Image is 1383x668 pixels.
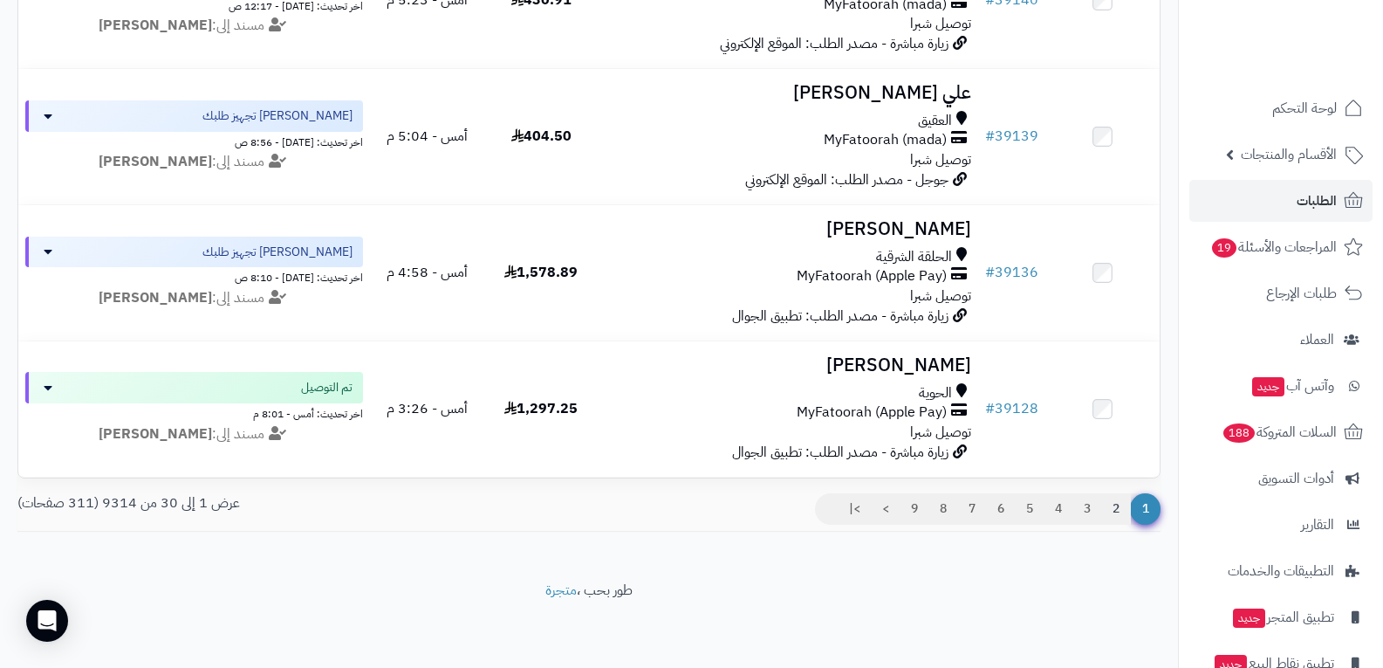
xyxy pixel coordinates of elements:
span: الحوية [919,383,952,403]
span: أدوات التسويق [1258,466,1334,491]
a: أدوات التسويق [1189,458,1373,499]
a: >| [838,493,872,525]
span: جديد [1252,377,1284,396]
div: اخر تحديث: أمس - 8:01 م [25,403,363,422]
a: التطبيقات والخدمات [1189,550,1373,592]
h3: علي [PERSON_NAME] [606,83,972,103]
div: مسند إلى: [12,288,376,308]
a: > [871,493,900,525]
span: # [985,398,995,419]
a: #39136 [985,262,1038,283]
div: مسند إلى: [12,424,376,444]
span: [PERSON_NAME] تجهيز طلبك [202,244,353,261]
a: #39139 [985,126,1038,147]
a: العملاء [1189,319,1373,361]
a: 4 [1044,493,1073,525]
a: 9 [900,493,929,525]
a: السلات المتروكة188 [1189,411,1373,453]
span: جديد [1233,609,1265,628]
span: زيارة مباشرة - مصدر الطلب: الموقع الإلكتروني [720,33,948,54]
span: توصيل شبرا [910,422,971,443]
span: لوحة التحكم [1272,96,1337,121]
a: تطبيق المتجرجديد [1189,596,1373,638]
span: MyFatoorah (mada) [824,130,947,150]
div: مسند إلى: [12,152,376,172]
span: الحلقة الشرقية [876,247,952,267]
span: تم التوصيل [301,379,353,396]
span: الطلبات [1297,189,1337,213]
a: #39128 [985,398,1038,419]
span: طلبات الإرجاع [1266,281,1337,306]
strong: [PERSON_NAME] [99,151,212,172]
a: وآتس آبجديد [1189,365,1373,407]
span: توصيل شبرا [910,13,971,34]
span: التطبيقات والخدمات [1228,559,1334,583]
a: متجرة [545,580,577,601]
a: 7 [957,493,987,525]
span: 1 [1130,493,1160,525]
span: أمس - 4:58 م [387,262,468,283]
span: MyFatoorah (Apple Pay) [797,266,947,286]
span: السلات المتروكة [1222,420,1337,444]
div: عرض 1 إلى 30 من 9314 (311 صفحات) [4,493,589,513]
a: لوحة التحكم [1189,87,1373,129]
a: المراجعات والأسئلة19 [1189,226,1373,268]
span: توصيل شبرا [910,149,971,170]
span: 1,578.89 [504,262,578,283]
span: # [985,262,995,283]
span: أمس - 5:04 م [387,126,468,147]
a: طلبات الإرجاع [1189,272,1373,314]
span: الأقسام والمنتجات [1241,142,1337,167]
span: [PERSON_NAME] تجهيز طلبك [202,107,353,125]
div: اخر تحديث: [DATE] - 8:56 ص [25,132,363,150]
span: جوجل - مصدر الطلب: الموقع الإلكتروني [745,169,948,190]
span: التقارير [1301,513,1334,537]
a: الطلبات [1189,180,1373,222]
strong: [PERSON_NAME] [99,424,212,444]
span: 188 [1222,424,1256,444]
span: زيارة مباشرة - مصدر الطلب: تطبيق الجوال [732,306,948,327]
span: MyFatoorah (Apple Pay) [797,403,947,423]
div: اخر تحديث: [DATE] - 8:10 ص [25,267,363,286]
a: التقارير [1189,504,1373,546]
span: وآتس آب [1250,374,1334,398]
strong: [PERSON_NAME] [99,287,212,308]
a: 5 [1015,493,1044,525]
strong: [PERSON_NAME] [99,15,212,36]
span: العملاء [1300,327,1334,352]
span: تطبيق المتجر [1231,605,1334,630]
h3: [PERSON_NAME] [606,355,972,375]
img: logo-2.png [1264,36,1366,72]
span: 404.50 [511,126,572,147]
h3: [PERSON_NAME] [606,219,972,239]
a: 3 [1072,493,1102,525]
span: 1,297.25 [504,398,578,419]
span: توصيل شبرا [910,286,971,306]
a: 6 [986,493,1016,525]
span: # [985,126,995,147]
a: 8 [928,493,958,525]
div: Open Intercom Messenger [26,600,68,642]
span: 19 [1211,238,1236,258]
span: المراجعات والأسئلة [1210,235,1337,259]
span: أمس - 3:26 م [387,398,468,419]
a: 2 [1101,493,1131,525]
span: العقيق [918,111,952,131]
div: مسند إلى: [12,16,376,36]
span: زيارة مباشرة - مصدر الطلب: تطبيق الجوال [732,442,948,463]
